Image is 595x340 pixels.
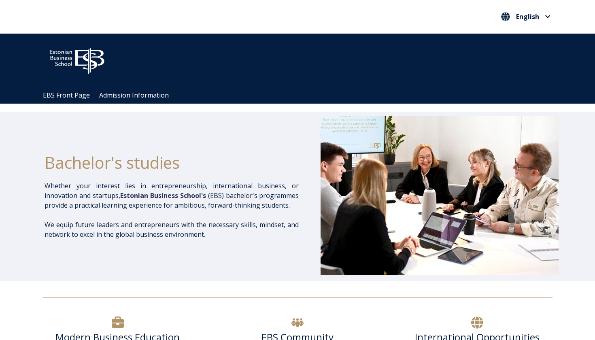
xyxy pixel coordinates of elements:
p: Whether your interest lies in entrepreneurship, international business, or innovation and startup... [45,181,299,210]
span: Estonian Business School's [120,191,206,200]
h1: Bachelor's studies [45,153,299,173]
span: Community for Growth and Resp [268,56,367,65]
span: English [516,13,539,20]
nav: Select your language [499,10,552,23]
a: Admission Information [99,91,169,100]
img: ebs_logo2016_white [42,42,111,76]
div: Navigation Menu [38,87,565,104]
p: We equip future leaders and entrepreneurs with the necessary skills, mindset, and network to exce... [45,220,299,239]
img: Bachelor's at EBS [321,116,559,275]
button: English [499,10,552,23]
a: EBS Front Page [43,91,90,100]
